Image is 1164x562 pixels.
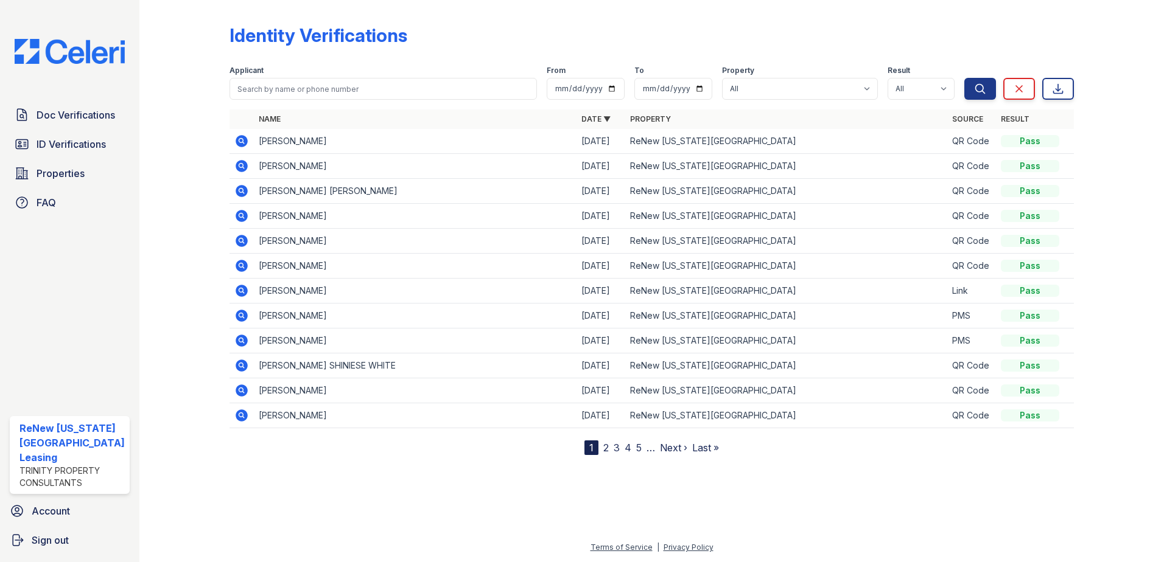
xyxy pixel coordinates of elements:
[254,328,577,353] td: [PERSON_NAME]
[254,204,577,229] td: [PERSON_NAME]
[591,543,653,552] a: Terms of Service
[32,504,70,518] span: Account
[947,403,996,428] td: QR Code
[577,204,625,229] td: [DATE]
[625,204,948,229] td: ReNew [US_STATE][GEOGRAPHIC_DATA]
[1001,114,1029,123] a: Result
[625,328,948,353] td: ReNew [US_STATE][GEOGRAPHIC_DATA]
[630,114,671,123] a: Property
[32,533,69,547] span: Sign out
[947,179,996,204] td: QR Code
[10,190,130,215] a: FAQ
[10,103,130,127] a: Doc Verifications
[888,66,910,75] label: Result
[625,353,948,378] td: ReNew [US_STATE][GEOGRAPHIC_DATA]
[1001,310,1059,322] div: Pass
[577,254,625,279] td: [DATE]
[625,254,948,279] td: ReNew [US_STATE][GEOGRAPHIC_DATA]
[230,24,407,46] div: Identity Verifications
[10,161,130,186] a: Properties
[1001,285,1059,297] div: Pass
[577,403,625,428] td: [DATE]
[577,353,625,378] td: [DATE]
[254,378,577,403] td: [PERSON_NAME]
[577,378,625,403] td: [DATE]
[947,304,996,328] td: PMS
[947,328,996,353] td: PMS
[1001,210,1059,222] div: Pass
[577,154,625,179] td: [DATE]
[584,440,598,455] div: 1
[254,353,577,378] td: [PERSON_NAME] SHINIESE WHITE
[577,279,625,304] td: [DATE]
[230,78,538,100] input: Search by name or phone number
[1001,335,1059,347] div: Pass
[5,39,135,64] img: CE_Logo_Blue-a8612792a0a2168367f1c8372b55b34899dd931a85d93a1a3d3e32e68fde9ad4.png
[1001,260,1059,272] div: Pass
[5,499,135,523] a: Account
[547,66,566,75] label: From
[577,304,625,328] td: [DATE]
[625,129,948,154] td: ReNew [US_STATE][GEOGRAPHIC_DATA]
[625,304,948,328] td: ReNew [US_STATE][GEOGRAPHIC_DATA]
[19,465,125,489] div: Trinity Property Consultants
[581,114,611,123] a: Date ▼
[660,442,687,454] a: Next ›
[254,129,577,154] td: [PERSON_NAME]
[634,66,644,75] label: To
[37,166,85,181] span: Properties
[1001,135,1059,147] div: Pass
[692,442,719,454] a: Last »
[37,108,115,122] span: Doc Verifications
[254,229,577,254] td: [PERSON_NAME]
[947,279,996,304] td: Link
[625,442,631,454] a: 4
[614,442,620,454] a: 3
[254,403,577,428] td: [PERSON_NAME]
[952,114,983,123] a: Source
[947,378,996,403] td: QR Code
[664,543,713,552] a: Privacy Policy
[254,254,577,279] td: [PERSON_NAME]
[577,229,625,254] td: [DATE]
[577,179,625,204] td: [DATE]
[37,195,56,210] span: FAQ
[230,66,264,75] label: Applicant
[5,528,135,552] a: Sign out
[1001,409,1059,421] div: Pass
[254,179,577,204] td: [PERSON_NAME] [PERSON_NAME]
[625,279,948,304] td: ReNew [US_STATE][GEOGRAPHIC_DATA]
[625,229,948,254] td: ReNew [US_STATE][GEOGRAPHIC_DATA]
[947,204,996,229] td: QR Code
[1001,160,1059,172] div: Pass
[1001,235,1059,247] div: Pass
[947,353,996,378] td: QR Code
[636,442,642,454] a: 5
[254,154,577,179] td: [PERSON_NAME]
[259,114,281,123] a: Name
[947,254,996,279] td: QR Code
[10,132,130,156] a: ID Verifications
[947,229,996,254] td: QR Code
[625,179,948,204] td: ReNew [US_STATE][GEOGRAPHIC_DATA]
[254,279,577,304] td: [PERSON_NAME]
[254,304,577,328] td: [PERSON_NAME]
[947,129,996,154] td: QR Code
[577,129,625,154] td: [DATE]
[722,66,754,75] label: Property
[625,378,948,403] td: ReNew [US_STATE][GEOGRAPHIC_DATA]
[625,154,948,179] td: ReNew [US_STATE][GEOGRAPHIC_DATA]
[1001,359,1059,372] div: Pass
[37,137,106,151] span: ID Verifications
[625,403,948,428] td: ReNew [US_STATE][GEOGRAPHIC_DATA]
[1001,384,1059,397] div: Pass
[577,328,625,353] td: [DATE]
[647,440,655,455] span: …
[947,154,996,179] td: QR Code
[19,421,125,465] div: ReNew [US_STATE][GEOGRAPHIC_DATA] Leasing
[1001,185,1059,197] div: Pass
[657,543,659,552] div: |
[603,442,609,454] a: 2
